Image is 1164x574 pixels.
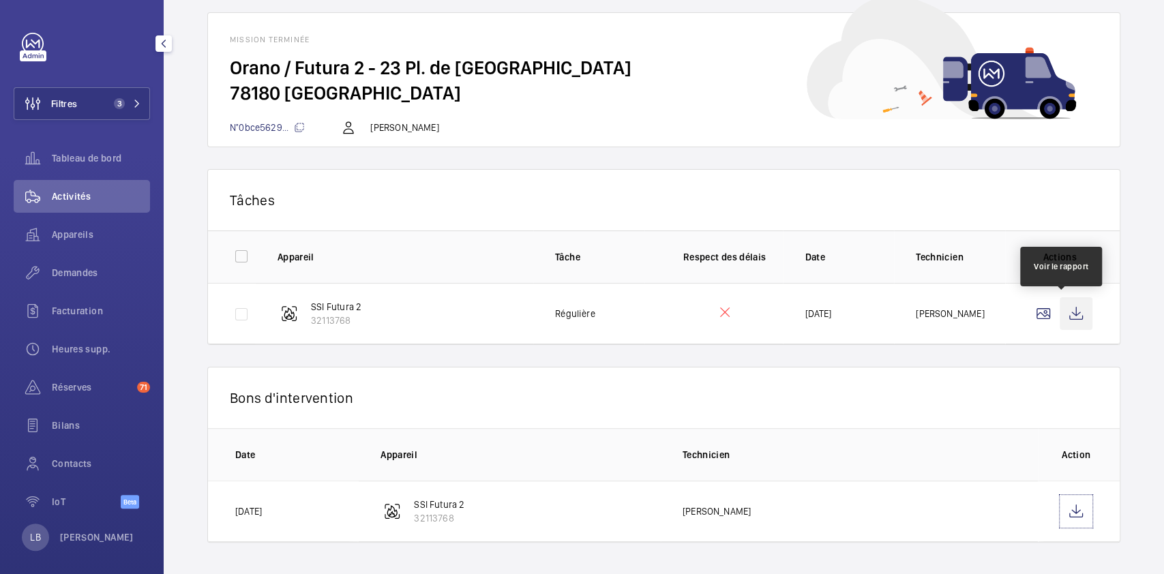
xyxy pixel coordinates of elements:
img: fire_alarm.svg [384,503,400,519]
p: [DATE] [805,307,831,320]
p: 32113768 [311,314,361,327]
div: Voir le rapport [1034,260,1089,273]
span: Beta [121,495,139,509]
p: LB [30,530,40,544]
p: Tâche [555,250,644,264]
p: [PERSON_NAME] [916,307,984,320]
p: Bons d'intervention [230,389,1098,406]
span: Contacts [52,457,150,470]
p: SSI Futura 2 [311,300,361,314]
span: 3 [114,98,125,109]
p: Respect des délais [666,250,784,264]
p: Date [235,448,359,462]
p: [DATE] [235,504,262,518]
p: Technicien [683,448,1038,462]
span: 71 [137,382,150,393]
span: Demandes [52,266,150,280]
h2: 78180 [GEOGRAPHIC_DATA] [230,80,1098,106]
p: Tâches [230,192,1098,209]
span: N°0bce5629... [230,122,305,133]
span: Réserves [52,380,132,394]
p: [PERSON_NAME] [60,530,134,544]
p: Technicien [916,250,1005,264]
p: [PERSON_NAME] [683,504,751,518]
img: fire_alarm.svg [281,305,297,322]
span: Activités [52,190,150,203]
p: Appareil [278,250,533,264]
span: Filtres [51,97,77,110]
p: Action [1060,448,1092,462]
p: SSI Futura 2 [414,498,464,511]
span: Appareils [52,228,150,241]
h2: Orano / Futura 2 - 23 Pl. de [GEOGRAPHIC_DATA] [230,55,1098,80]
span: Tableau de bord [52,151,150,165]
span: Facturation [52,304,150,318]
button: Filtres3 [14,87,150,120]
span: IoT [52,495,121,509]
span: Bilans [52,419,150,432]
p: 32113768 [414,511,464,525]
p: Régulière [555,307,595,320]
p: Date [805,250,894,264]
p: Appareil [380,448,661,462]
h1: Mission terminée [230,35,1098,44]
span: Heures supp. [52,342,150,356]
p: [PERSON_NAME] [370,121,438,134]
